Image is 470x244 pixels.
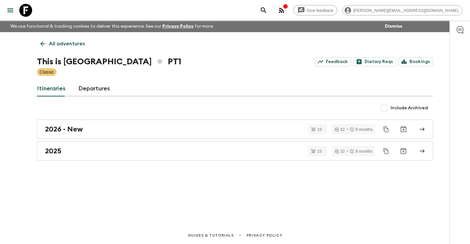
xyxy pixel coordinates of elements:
[380,145,392,157] button: Duplicate
[335,127,345,131] div: 32
[350,8,462,13] span: [PERSON_NAME][EMAIL_ADDRESS][DOMAIN_NAME]
[335,149,345,153] div: 32
[397,123,410,136] button: Archive
[383,22,404,31] button: Dismiss
[45,125,83,133] h2: 2026 - New
[37,141,433,161] a: 2025
[78,81,110,96] a: Departures
[313,149,326,153] span: 15
[40,69,54,75] p: Classic
[37,81,66,96] a: Itineraries
[399,57,433,66] a: Bookings
[313,127,326,131] span: 19
[257,4,270,17] button: search adventures
[350,149,373,153] div: 9 months
[37,37,88,50] a: All adventures
[188,232,234,239] a: Guides & Tutorials
[303,8,337,13] span: Give feedback
[391,105,428,111] span: Include Archived
[162,24,194,29] a: Privacy Policy
[354,57,396,66] a: Dietary Reqs
[315,57,351,66] a: Feedback
[8,21,216,32] p: We use functional & tracking cookies to deliver this experience. See our for more.
[45,147,61,155] h2: 2025
[37,55,181,68] h1: This is [GEOGRAPHIC_DATA] PT1
[397,145,410,158] button: Archive
[49,40,85,48] p: All adventures
[380,123,392,135] button: Duplicate
[37,120,433,139] a: 2026 - New
[350,127,373,131] div: 9 months
[293,5,337,15] a: Give feedback
[4,4,17,17] button: menu
[247,232,282,239] a: Privacy Policy
[342,5,462,15] div: [PERSON_NAME][EMAIL_ADDRESS][DOMAIN_NAME]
